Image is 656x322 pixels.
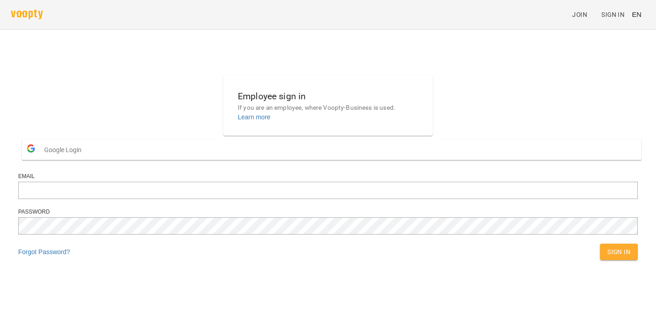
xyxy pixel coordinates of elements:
button: Employee sign inIf you are an employee, where Voopty-Business is used.Learn more [231,82,425,129]
h6: Employee sign in [238,89,418,103]
span: Google Login [44,141,86,159]
span: Join [572,9,587,20]
a: Join [569,6,598,23]
button: Sign In [600,244,638,260]
div: Password [18,208,638,216]
span: EN [632,10,641,19]
button: EN [628,6,645,23]
img: voopty.png [11,10,43,19]
a: Forgot Password? [18,248,70,256]
div: Email [18,173,638,180]
span: Sign In [601,9,625,20]
a: Learn more [238,113,271,121]
p: If you are an employee, where Voopty-Business is used. [238,103,418,112]
a: Sign In [598,6,628,23]
button: Google Login [22,139,641,160]
span: Sign In [607,246,630,257]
